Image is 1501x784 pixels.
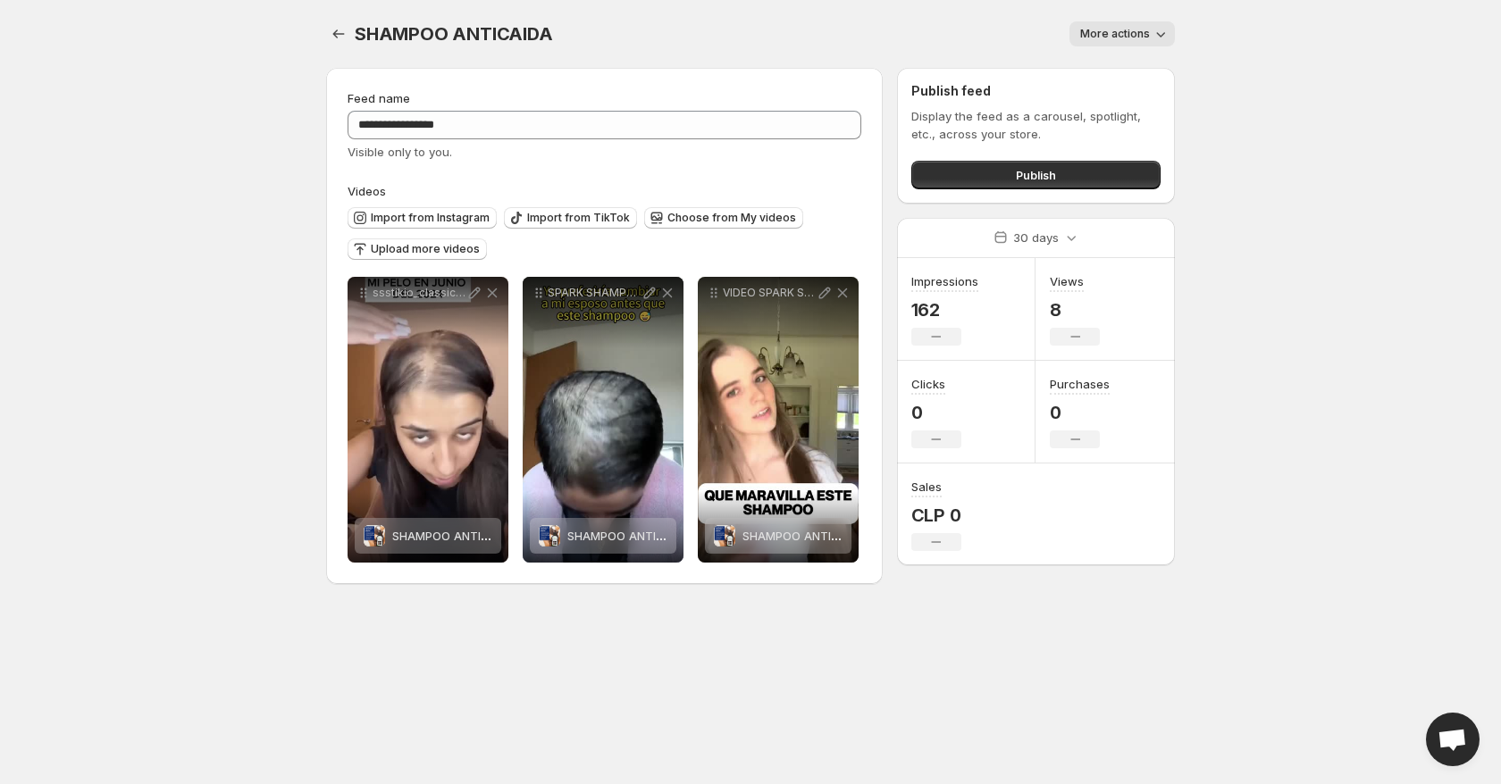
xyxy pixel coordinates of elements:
img: SHAMPOO ANTICAIDA DISAAR 200ML [714,525,735,546]
button: Upload more videos [348,238,487,260]
span: Upload more videos [371,242,480,256]
h2: Publish feed [911,82,1161,100]
div: VIDEO SPARK SHAMPOOSHAMPOO ANTICAIDA DISAAR 200MLSHAMPOO ANTICAIDA DISAAR 200ML [698,277,859,563]
button: Import from Instagram [348,207,497,229]
button: Publish [911,161,1161,189]
p: ssstikio_classicollectionpormayor_1758743482595 [373,286,465,300]
div: ssstikio_classicollectionpormayor_1758743482595SHAMPOO ANTICAIDA DISAAR 200MLSHAMPOO ANTICAIDA DI... [348,277,508,563]
span: Visible only to you. [348,145,452,159]
span: Videos [348,184,386,198]
h3: Views [1050,272,1084,290]
p: 30 days [1013,229,1059,246]
span: SHAMPOO ANTICAIDA [355,23,553,45]
span: SHAMPOO ANTICAIDA DISAAR 200ML [567,529,779,543]
button: Choose from My videos [644,207,803,229]
p: 0 [1050,402,1110,423]
div: SPARK SHAMPOO 2SHAMPOO ANTICAIDA DISAAR 200MLSHAMPOO ANTICAIDA DISAAR 200ML [523,277,683,563]
span: Choose from My videos [667,211,796,225]
h3: Purchases [1050,375,1110,393]
span: SHAMPOO ANTICAIDA DISAAR 200ML [742,529,954,543]
p: CLP 0 [911,505,961,526]
h3: Sales [911,478,942,496]
h3: Clicks [911,375,945,393]
img: SHAMPOO ANTICAIDA DISAAR 200ML [539,525,560,546]
p: Display the feed as a carousel, spotlight, etc., across your store. [911,107,1161,143]
span: Publish [1016,166,1056,184]
p: 0 [911,402,961,423]
p: VIDEO SPARK SHAMPOO [723,286,816,300]
h3: Impressions [911,272,978,290]
p: 162 [911,299,978,321]
span: Import from Instagram [371,211,490,225]
span: Feed name [348,91,410,105]
button: Import from TikTok [504,207,637,229]
button: More actions [1069,21,1175,46]
span: Import from TikTok [527,211,630,225]
img: SHAMPOO ANTICAIDA DISAAR 200ML [364,525,385,546]
p: SPARK SHAMPOO 2 [548,286,641,300]
span: More actions [1080,27,1150,41]
p: 8 [1050,299,1100,321]
button: Settings [326,21,351,46]
span: SHAMPOO ANTICAIDA DISAAR 200ML [392,529,604,543]
div: Open chat [1426,713,1480,766]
